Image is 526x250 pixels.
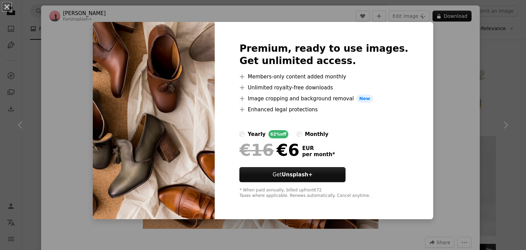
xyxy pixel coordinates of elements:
[302,151,335,158] span: per month *
[239,132,245,137] input: yearly62%off
[239,95,408,103] li: Image cropping and background removal
[305,130,328,138] div: monthly
[356,95,373,103] span: New
[268,130,289,138] div: 62% off
[239,141,299,159] div: €6
[302,145,335,151] span: EUR
[239,167,346,182] button: GetUnsplash+
[93,22,215,219] img: premium_photo-1670984222499-b566bf5cef69
[297,132,302,137] input: monthly
[239,42,408,67] h2: Premium, ready to use images. Get unlimited access.
[239,188,408,199] div: * When paid annually, billed upfront €72 Taxes where applicable. Renews automatically. Cancel any...
[239,84,408,92] li: Unlimited royalty-free downloads
[239,105,408,114] li: Enhanced legal protections
[248,130,265,138] div: yearly
[239,73,408,81] li: Members-only content added monthly
[239,141,274,159] span: €16
[282,172,313,178] strong: Unsplash+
